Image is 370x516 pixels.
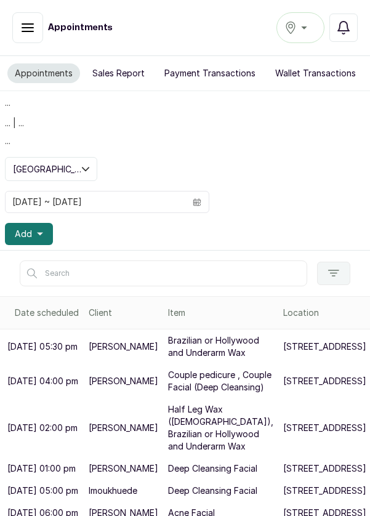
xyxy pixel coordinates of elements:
[13,116,16,129] span: |
[5,223,53,245] button: Add
[168,485,257,497] p: Deep Cleansing Facial
[283,307,366,319] div: Location
[85,63,152,83] button: Sales Report
[168,307,273,319] div: Item
[168,369,273,393] p: Couple pedicure , Couple Facial (Deep Cleansing)
[7,485,78,497] p: [DATE] 05:00 pm
[89,422,158,434] p: [PERSON_NAME]
[89,462,158,475] p: [PERSON_NAME]
[268,63,363,83] button: Wallet Transactions
[283,422,366,434] p: [STREET_ADDRESS]
[18,116,24,129] p: ...
[89,341,158,353] p: [PERSON_NAME]
[5,96,365,129] div: ...
[89,307,158,319] div: Client
[283,341,366,353] p: [STREET_ADDRESS]
[7,422,78,434] p: [DATE] 02:00 pm
[89,485,137,497] p: Imoukhuede
[5,134,365,147] p: ...
[283,462,366,475] p: [STREET_ADDRESS]
[6,191,185,212] input: Select date
[7,375,78,387] p: [DATE] 04:00 pm
[168,403,273,453] p: Half Leg Wax ([DEMOGRAPHIC_DATA]), Brazilian or Hollywood and Underarm Wax
[7,63,80,83] button: Appointments
[89,375,158,387] p: [PERSON_NAME]
[168,334,273,359] p: Brazilian or Hollywood and Underarm Wax
[48,22,113,34] h1: Appointments
[15,228,32,240] span: Add
[7,462,76,475] p: [DATE] 01:00 pm
[13,163,82,175] span: [GEOGRAPHIC_DATA]
[193,198,201,206] svg: calendar
[157,63,263,83] button: Payment Transactions
[20,260,307,286] input: Search
[5,116,10,129] p: ...
[283,485,366,497] p: [STREET_ADDRESS]
[283,375,366,387] p: [STREET_ADDRESS]
[15,307,79,319] div: Date scheduled
[5,157,97,181] button: [GEOGRAPHIC_DATA]
[7,341,78,353] p: [DATE] 05:30 pm
[168,462,257,475] p: Deep Cleansing Facial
